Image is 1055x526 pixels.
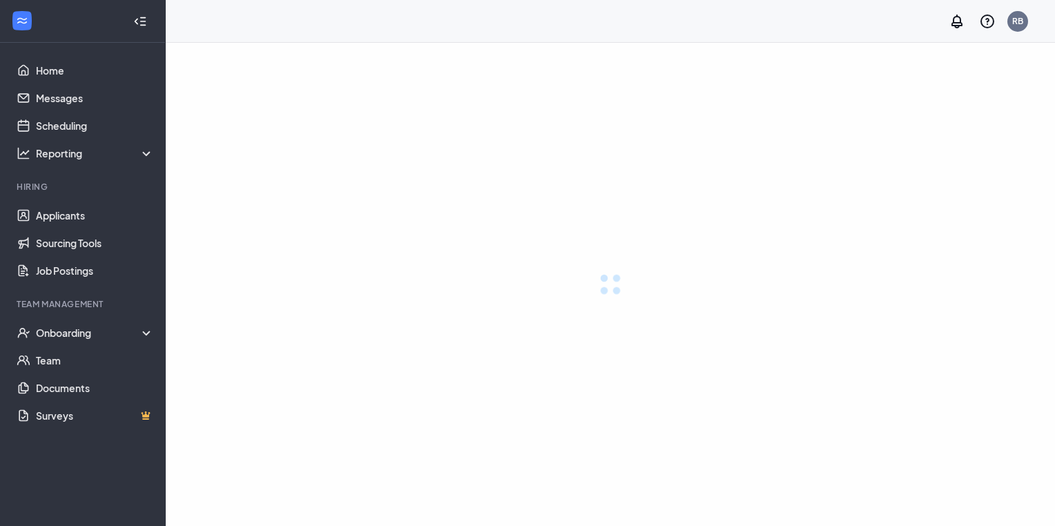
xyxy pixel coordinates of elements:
svg: UserCheck [17,326,30,340]
div: Reporting [36,146,155,160]
svg: Analysis [17,146,30,160]
div: Hiring [17,181,151,193]
a: Applicants [36,202,154,229]
a: Documents [36,374,154,402]
a: SurveysCrown [36,402,154,429]
a: Scheduling [36,112,154,139]
a: Messages [36,84,154,112]
div: Onboarding [36,326,155,340]
a: Home [36,57,154,84]
svg: QuestionInfo [979,13,996,30]
svg: WorkstreamLogo [15,14,29,28]
svg: Notifications [949,13,965,30]
a: Job Postings [36,257,154,284]
a: Sourcing Tools [36,229,154,257]
svg: Collapse [133,14,147,28]
div: Team Management [17,298,151,310]
div: RB [1012,15,1023,27]
a: Team [36,347,154,374]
